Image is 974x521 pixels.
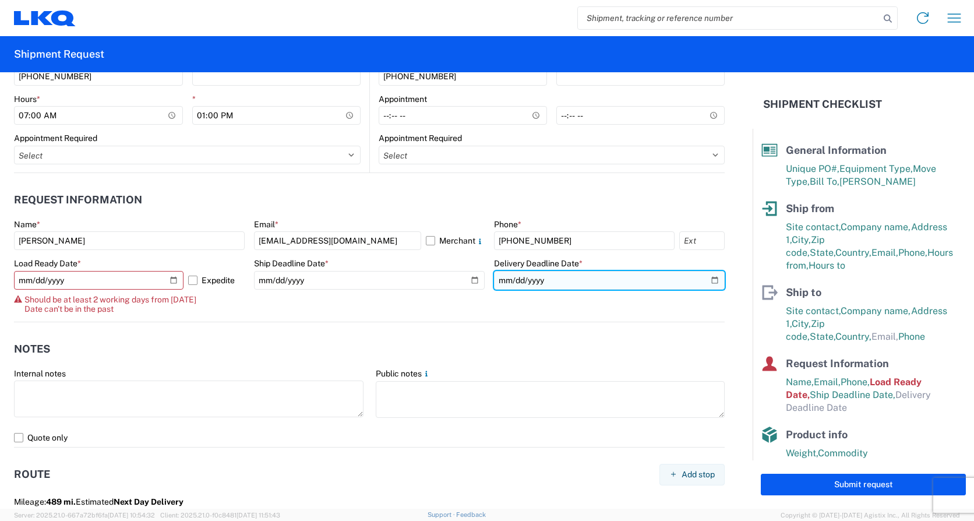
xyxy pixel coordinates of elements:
[763,97,882,111] h2: Shipment Checklist
[578,7,880,29] input: Shipment, tracking or reference number
[428,511,457,518] a: Support
[379,133,462,143] label: Appointment Required
[786,305,841,316] span: Site contact,
[786,221,841,233] span: Site contact,
[114,497,183,506] span: Next Day Delivery
[14,368,66,379] label: Internal notes
[810,331,835,342] span: State,
[786,448,818,459] span: Weight,
[254,258,329,269] label: Ship Deadline Date
[814,376,841,388] span: Email,
[786,144,887,156] span: General Information
[46,497,76,506] span: 489 mi.
[254,219,278,230] label: Email
[810,176,839,187] span: Bill To,
[871,331,898,342] span: Email,
[781,510,960,520] span: Copyright © [DATE]-[DATE] Agistix Inc., All Rights Reserved
[456,511,486,518] a: Feedback
[898,331,925,342] span: Phone
[494,258,583,269] label: Delivery Deadline Date
[494,219,521,230] label: Phone
[659,464,725,485] button: Add stop
[786,202,834,214] span: Ship from
[786,376,814,388] span: Name,
[841,376,870,388] span: Phone,
[682,469,715,480] span: Add stop
[14,219,40,230] label: Name
[376,368,431,379] label: Public notes
[841,305,911,316] span: Company name,
[14,497,76,506] span: Mileage:
[188,271,245,290] label: Expedite
[835,247,871,258] span: Country,
[14,428,725,447] label: Quote only
[679,231,725,250] input: Ext
[871,247,898,258] span: Email,
[108,512,155,519] span: [DATE] 10:54:32
[14,94,40,104] label: Hours
[792,318,811,329] span: City,
[818,448,868,459] span: Commodity
[14,512,155,519] span: Server: 2025.21.0-667a72bf6fa
[761,474,966,495] button: Submit request
[426,231,485,250] label: Merchant
[810,389,895,400] span: Ship Deadline Date,
[809,260,845,271] span: Hours to
[24,295,196,314] span: Should be at least 2 working days from [DATE] Date can't be in the past
[14,343,50,355] h2: Notes
[786,428,848,441] span: Product info
[786,357,889,369] span: Request Information
[786,286,821,298] span: Ship to
[76,497,183,506] span: Estimated
[810,247,835,258] span: State,
[14,194,142,206] h2: Request Information
[841,221,911,233] span: Company name,
[792,234,811,245] span: City,
[379,94,427,104] label: Appointment
[898,247,927,258] span: Phone,
[237,512,280,519] span: [DATE] 11:51:43
[839,176,916,187] span: [PERSON_NAME]
[839,163,913,174] span: Equipment Type,
[14,469,50,480] h2: Route
[160,512,280,519] span: Client: 2025.21.0-f0c8481
[835,331,871,342] span: Country,
[14,47,104,61] h2: Shipment Request
[14,133,97,143] label: Appointment Required
[786,163,839,174] span: Unique PO#,
[14,258,81,269] label: Load Ready Date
